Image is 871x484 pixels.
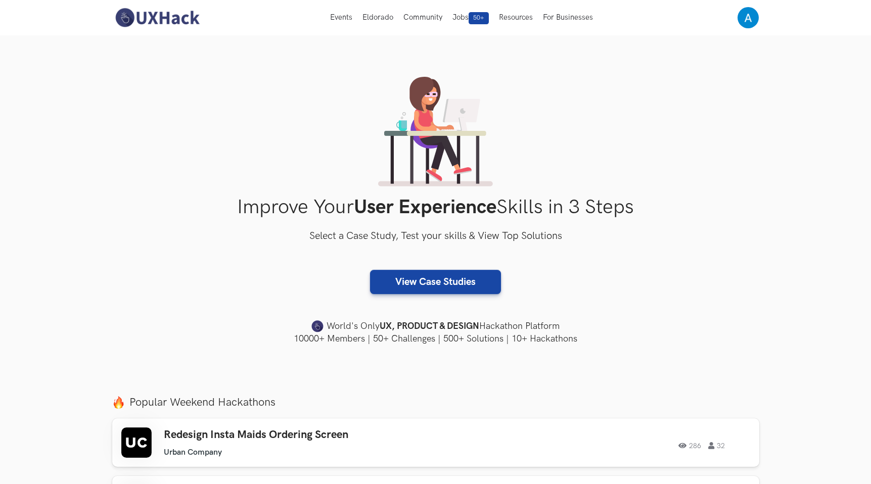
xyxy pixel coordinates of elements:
span: 32 [708,442,725,449]
a: Redesign Insta Maids Ordering Screen Urban Company 286 32 [112,418,759,467]
strong: User Experience [354,196,496,219]
a: View Case Studies [370,270,501,294]
span: 50+ [469,12,489,24]
h4: 10000+ Members | 50+ Challenges | 500+ Solutions | 10+ Hackathons [112,332,759,345]
h3: Redesign Insta Maids Ordering Screen [164,428,451,442]
h3: Select a Case Study, Test your skills & View Top Solutions [112,228,759,245]
img: fire.png [112,396,125,409]
img: Your profile pic [738,7,759,28]
img: uxhack-favicon-image.png [311,320,324,333]
li: Urban Company [164,448,222,457]
strong: UX, PRODUCT & DESIGN [380,319,479,333]
span: 286 [678,442,701,449]
h4: World's Only Hackathon Platform [112,319,759,333]
img: UXHack-logo.png [112,7,202,28]
label: Popular Weekend Hackathons [112,396,759,409]
h1: Improve Your Skills in 3 Steps [112,196,759,219]
img: lady working on laptop [378,77,493,186]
